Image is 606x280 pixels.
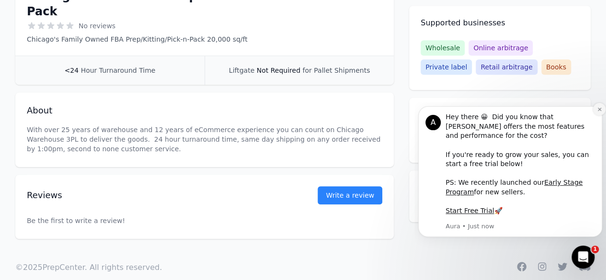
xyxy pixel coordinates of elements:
[257,67,300,74] span: Not Required
[27,197,382,245] p: Be the first to write a review!
[541,59,571,75] span: Books
[27,189,287,202] h2: Reviews
[572,246,595,269] iframe: Intercom live chat
[318,186,382,204] a: Write a review
[27,104,382,117] h2: About
[65,67,79,74] span: <24
[27,34,283,44] p: Chicago's Family Owned FBA Prep/Kitting/Pick-n-Pack 20,000 sq/ft
[79,21,115,31] span: No reviews
[27,125,382,154] p: With over 25 years of warehouse and 12 years of eCommerce experience you can count on Chicago War...
[302,67,370,74] span: for Pallet Shipments
[414,102,606,254] iframe: Intercom notifications message
[591,246,599,253] span: 1
[469,40,533,56] span: Online arbitrage
[421,59,472,75] span: Private label
[421,40,465,56] span: Wholesale
[81,67,156,74] span: Hour Turnaround Time
[229,67,254,74] span: Liftgate
[476,59,537,75] span: Retail arbitrage
[15,262,162,273] p: © 2025 PrepCenter. All rights reserved.
[421,17,579,29] h2: Supported businesses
